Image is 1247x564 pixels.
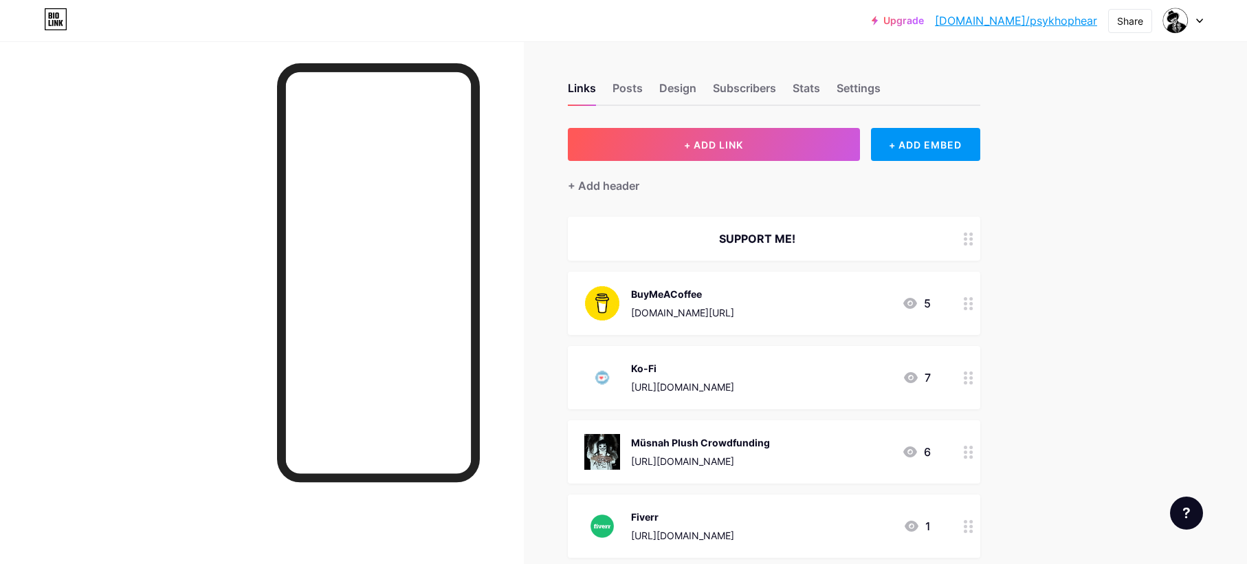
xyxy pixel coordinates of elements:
[902,444,931,460] div: 6
[631,380,734,394] div: [URL][DOMAIN_NAME]
[631,361,734,376] div: Ko-Fi
[584,285,620,321] img: BuyMeACoffee
[713,80,776,105] div: Subscribers
[631,435,770,450] div: Müsnah Plush Crowdfunding
[584,434,620,470] img: Müsnah Plush Crowdfunding
[1117,14,1143,28] div: Share
[837,80,881,105] div: Settings
[631,510,734,524] div: Fiverr
[568,128,860,161] button: + ADD LINK
[684,139,743,151] span: + ADD LINK
[631,305,734,320] div: [DOMAIN_NAME][URL]
[903,369,931,386] div: 7
[1162,8,1189,34] img: Montagu Studios
[568,177,639,194] div: + Add header
[568,80,596,105] div: Links
[631,454,770,468] div: [URL][DOMAIN_NAME]
[793,80,820,105] div: Stats
[871,128,980,161] div: + ADD EMBED
[584,508,620,544] img: Fiverr
[613,80,643,105] div: Posts
[584,230,931,247] div: SUPPORT ME!
[935,12,1097,29] a: [DOMAIN_NAME]/psykhophear
[902,295,931,312] div: 5
[631,287,734,301] div: BuyMeACoffee
[872,15,924,26] a: Upgrade
[659,80,696,105] div: Design
[903,518,931,534] div: 1
[631,528,734,543] div: [URL][DOMAIN_NAME]
[584,360,620,395] img: Ko-Fi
